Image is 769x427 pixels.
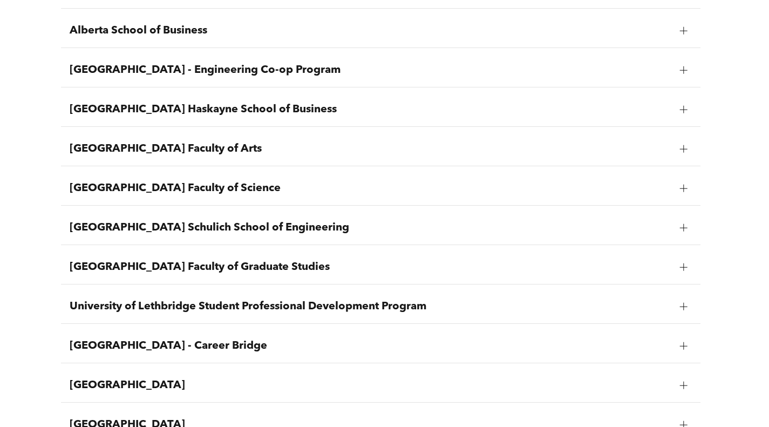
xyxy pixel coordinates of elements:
span: [GEOGRAPHIC_DATA] Schulich School of Engineering [70,221,671,234]
span: University of Lethbridge Student Professional Development Program [70,300,671,313]
span: [GEOGRAPHIC_DATA] Haskayne School of Business [70,103,671,116]
span: [GEOGRAPHIC_DATA] - Career Bridge [70,340,671,353]
span: [GEOGRAPHIC_DATA] Faculty of Science [70,182,671,195]
span: [GEOGRAPHIC_DATA] - Engineering Co-op Program [70,64,671,77]
span: [GEOGRAPHIC_DATA] Faculty of Graduate Studies [70,261,671,274]
span: [GEOGRAPHIC_DATA] Faculty of Arts [70,143,671,155]
span: Alberta School of Business [70,24,671,37]
span: [GEOGRAPHIC_DATA] [70,379,671,392]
